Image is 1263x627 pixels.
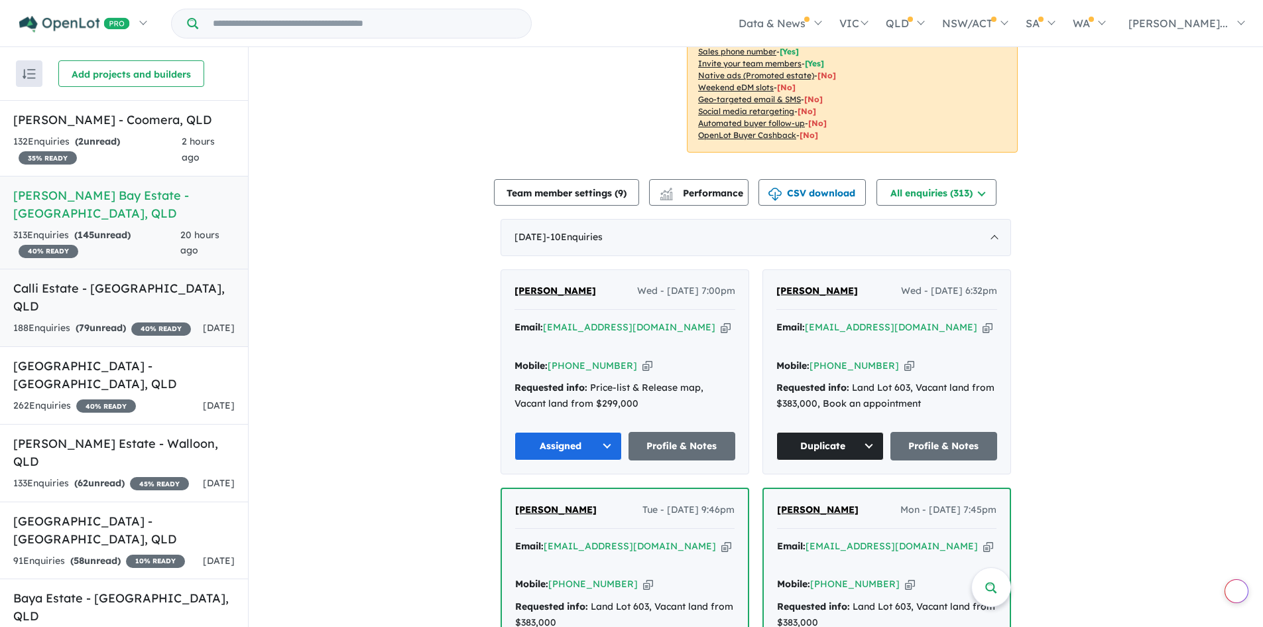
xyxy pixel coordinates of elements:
[515,540,544,552] strong: Email:
[642,359,652,373] button: Copy
[75,135,120,147] strong: ( unread)
[776,285,858,297] span: [PERSON_NAME]
[13,553,185,569] div: 91 Enquir ies
[546,231,603,243] span: - 10 Enquir ies
[805,58,824,68] span: [ Yes ]
[698,94,801,104] u: Geo-targeted email & SMS
[698,58,802,68] u: Invite your team members
[543,321,715,333] a: [EMAIL_ADDRESS][DOMAIN_NAME]
[126,555,185,568] span: 10 % READY
[13,476,189,492] div: 133 Enquir ies
[13,111,235,129] h5: [PERSON_NAME] - Coomera , QLD
[494,179,639,206] button: Team member settings (9)
[58,60,204,87] button: Add projects and builders
[76,322,126,334] strong: ( unread)
[13,228,180,259] div: 313 Enquir ies
[698,70,814,80] u: Native ads (Promoted estate)
[776,380,997,412] div: Land Lot 603, Vacant land from $383,000, Book an appointment
[13,512,235,548] h5: [GEOGRAPHIC_DATA] - [GEOGRAPHIC_DATA] , QLD
[776,321,805,333] strong: Email:
[698,82,774,92] u: Weekend eDM slots
[768,188,782,201] img: download icon
[514,360,548,372] strong: Mobile:
[514,380,735,412] div: Price-list & Release map, Vacant land from $299,000
[776,360,810,372] strong: Mobile:
[777,540,806,552] strong: Email:
[643,577,653,591] button: Copy
[180,229,219,257] span: 20 hours ago
[876,179,996,206] button: All enquiries (313)
[721,539,731,553] button: Copy
[78,135,84,147] span: 2
[203,555,235,567] span: [DATE]
[78,229,94,241] span: 145
[776,283,858,299] a: [PERSON_NAME]
[983,320,992,334] button: Copy
[182,135,215,163] span: 2 hours ago
[203,399,235,411] span: [DATE]
[758,179,866,206] button: CSV download
[514,382,587,393] strong: Requested info:
[660,188,672,195] img: line-chart.svg
[13,279,235,315] h5: Calli Estate - [GEOGRAPHIC_DATA] , QLD
[810,360,899,372] a: [PHONE_NUMBER]
[810,578,900,590] a: [PHONE_NUMBER]
[13,589,235,625] h5: Baya Estate - [GEOGRAPHIC_DATA] , QLD
[13,186,235,222] h5: [PERSON_NAME] Bay Estate - [GEOGRAPHIC_DATA] , QLD
[642,502,735,518] span: Tue - [DATE] 9:46pm
[804,94,823,104] span: [No]
[78,477,88,489] span: 62
[698,106,794,116] u: Social media retargeting
[514,285,596,297] span: [PERSON_NAME]
[74,555,84,567] span: 58
[662,187,743,199] span: Performance
[19,245,78,258] span: 40 % READY
[76,399,136,413] span: 40 % READY
[23,69,36,79] img: sort.svg
[501,219,1011,256] div: [DATE]
[515,600,588,612] strong: Requested info:
[548,578,638,590] a: [PHONE_NUMBER]
[130,477,189,490] span: 45 % READY
[1128,17,1228,30] span: [PERSON_NAME]...
[13,134,182,166] div: 132 Enquir ies
[13,435,235,470] h5: [PERSON_NAME] Estate - Walloon , QLD
[777,82,796,92] span: [No]
[74,229,131,241] strong: ( unread)
[514,321,543,333] strong: Email:
[19,16,130,33] img: Openlot PRO Logo White
[806,540,978,552] a: [EMAIL_ADDRESS][DOMAIN_NAME]
[514,283,596,299] a: [PERSON_NAME]
[618,187,623,199] span: 9
[515,578,548,590] strong: Mobile:
[514,432,622,460] button: Assigned
[905,577,915,591] button: Copy
[660,192,673,200] img: bar-chart.svg
[698,130,796,140] u: OpenLot Buyer Cashback
[544,540,716,552] a: [EMAIL_ADDRESS][DOMAIN_NAME]
[515,502,597,518] a: [PERSON_NAME]
[900,502,996,518] span: Mon - [DATE] 7:45pm
[777,600,850,612] strong: Requested info:
[548,360,637,372] a: [PHONE_NUMBER]
[800,130,818,140] span: [No]
[131,322,191,336] span: 40 % READY
[203,322,235,334] span: [DATE]
[698,118,805,128] u: Automated buyer follow-up
[203,477,235,489] span: [DATE]
[74,477,125,489] strong: ( unread)
[201,9,528,38] input: Try estate name, suburb, builder or developer
[805,321,977,333] a: [EMAIL_ADDRESS][DOMAIN_NAME]
[901,283,997,299] span: Wed - [DATE] 6:32pm
[19,151,77,165] span: 35 % READY
[777,502,859,518] a: [PERSON_NAME]
[817,70,836,80] span: [No]
[70,555,121,567] strong: ( unread)
[890,432,998,460] a: Profile & Notes
[776,382,849,393] strong: Requested info:
[798,106,816,116] span: [No]
[13,398,136,414] div: 262 Enquir ies
[79,322,90,334] span: 79
[777,504,859,516] span: [PERSON_NAME]
[721,320,731,334] button: Copy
